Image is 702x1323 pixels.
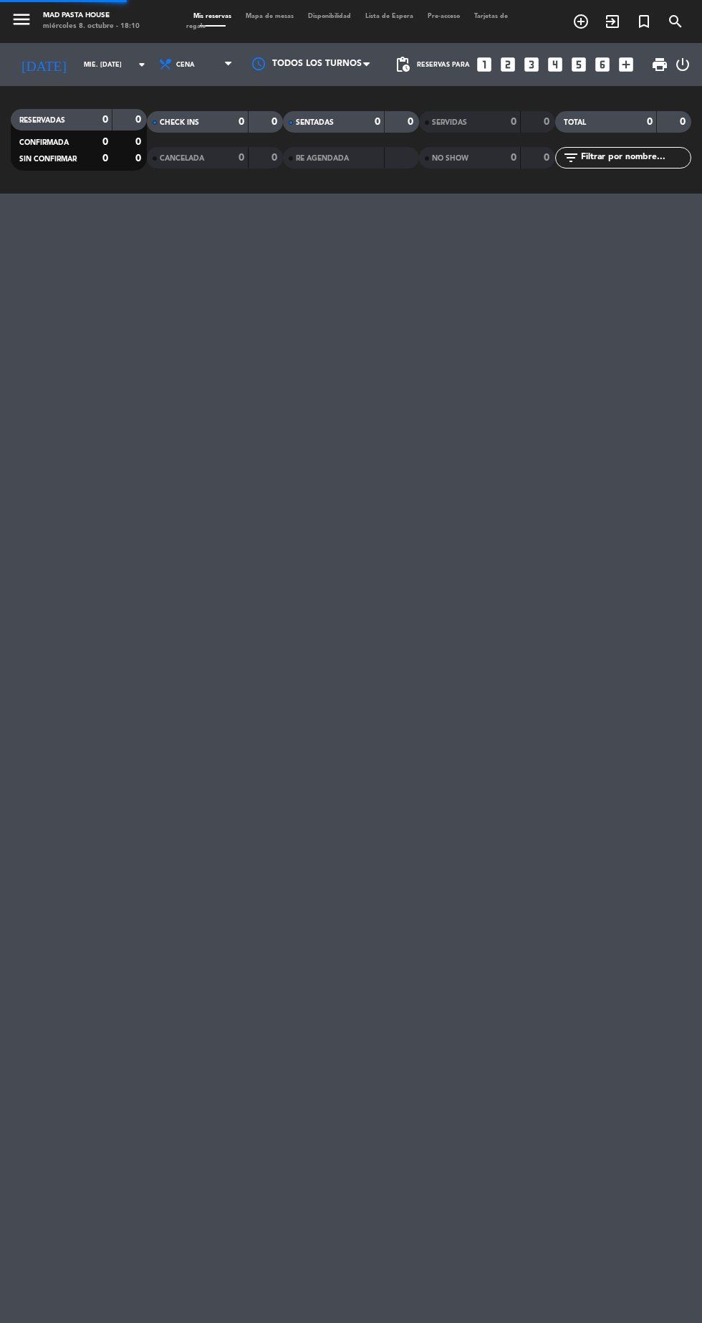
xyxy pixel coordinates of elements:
i: power_settings_new [674,56,691,73]
i: arrow_drop_down [133,56,150,73]
span: Lista de Espera [358,13,420,19]
div: LOG OUT [674,43,691,86]
strong: 0 [239,153,244,163]
input: Filtrar por nombre... [580,150,691,166]
span: RE AGENDADA [296,155,349,162]
span: print [651,56,668,73]
span: CONFIRMADA [19,139,69,146]
i: search [667,13,684,30]
i: exit_to_app [604,13,621,30]
strong: 0 [680,117,688,127]
strong: 0 [544,153,552,163]
span: Reservas para [417,61,470,69]
div: miércoles 8. octubre - 18:10 [43,22,140,32]
span: NO SHOW [432,155,468,162]
span: SIN CONFIRMAR [19,156,77,163]
i: looks_5 [569,55,588,74]
strong: 0 [102,115,108,125]
strong: 0 [375,117,380,127]
strong: 0 [511,117,516,127]
strong: 0 [271,117,280,127]
i: looks_two [499,55,517,74]
i: filter_list [562,149,580,166]
strong: 0 [271,153,280,163]
span: CANCELADA [160,155,204,162]
i: [DATE] [11,50,77,79]
span: TOTAL [564,119,586,126]
strong: 0 [102,137,108,147]
strong: 0 [408,117,416,127]
strong: 0 [239,117,244,127]
i: looks_one [475,55,494,74]
div: Mad Pasta House [43,11,140,22]
span: CHECK INS [160,119,199,126]
span: Mis reservas [186,13,239,19]
i: looks_3 [522,55,541,74]
strong: 0 [135,137,144,147]
i: add_box [617,55,635,74]
span: Mapa de mesas [239,13,301,19]
strong: 0 [511,153,516,163]
button: menu [11,9,32,34]
strong: 0 [135,115,144,125]
i: add_circle_outline [572,13,590,30]
strong: 0 [135,153,144,163]
strong: 0 [102,153,108,163]
span: SENTADAS [296,119,334,126]
span: Pre-acceso [420,13,467,19]
i: looks_6 [593,55,612,74]
i: turned_in_not [635,13,653,30]
i: looks_4 [546,55,564,74]
strong: 0 [544,117,552,127]
span: RESERVADAS [19,117,65,124]
span: Cena [176,61,195,69]
span: pending_actions [394,56,411,73]
span: SERVIDAS [432,119,467,126]
span: Disponibilidad [301,13,358,19]
strong: 0 [647,117,653,127]
i: menu [11,9,32,30]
